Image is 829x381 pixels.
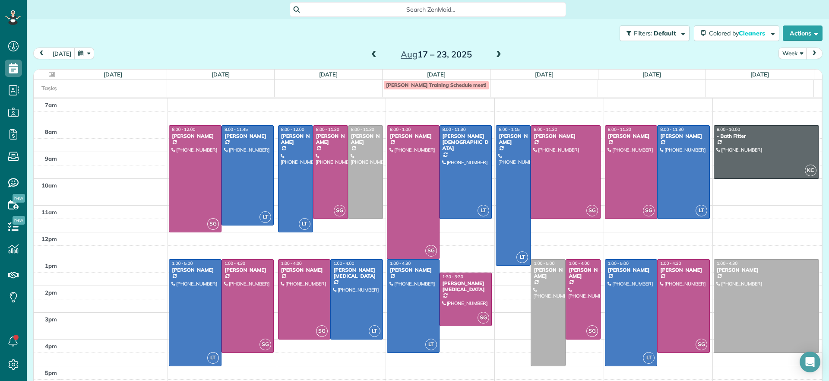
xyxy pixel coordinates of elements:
span: Cleaners [739,29,766,37]
span: 8:00 - 10:00 [717,127,740,132]
div: [PERSON_NAME] [533,267,563,279]
span: 8:00 - 12:00 [172,127,195,132]
span: LT [425,339,437,350]
div: [PERSON_NAME][MEDICAL_DATA] [442,280,490,293]
div: [PERSON_NAME] [608,267,655,273]
a: [DATE] [319,71,338,78]
span: Colored by [709,29,768,37]
span: 8:00 - 11:30 [316,127,339,132]
span: 12pm [41,235,57,242]
div: Open Intercom Messenger [800,352,820,372]
span: 1:30 - 3:30 [443,274,463,279]
span: 8:00 - 11:30 [351,127,374,132]
span: SG [478,312,489,324]
span: SG [259,339,271,350]
span: 8:00 - 11:30 [534,127,557,132]
button: next [806,48,823,59]
h2: 17 – 23, 2025 [382,50,490,59]
span: 11am [41,209,57,216]
div: [PERSON_NAME] [498,133,528,146]
span: SG [586,325,598,337]
span: 1:00 - 5:00 [172,260,193,266]
a: [DATE] [535,71,554,78]
span: 10am [41,182,57,189]
div: [PERSON_NAME] [224,133,272,139]
span: SG [643,205,655,216]
a: [DATE] [427,71,446,78]
div: [PERSON_NAME] [608,133,655,139]
span: 1:00 - 4:30 [390,260,411,266]
div: [PERSON_NAME] [316,133,345,146]
span: LT [207,352,219,364]
div: [PERSON_NAME] [660,267,707,273]
span: LT [259,211,271,223]
span: 1:00 - 4:00 [333,260,354,266]
span: 3pm [45,316,57,323]
span: SG [334,205,345,216]
div: [PERSON_NAME] [281,267,328,273]
span: 8am [45,128,57,135]
a: [DATE] [642,71,661,78]
span: 8:00 - 1:15 [499,127,519,132]
span: [PERSON_NAME] Training Schedule meeting? [386,82,495,88]
span: 8:00 - 11:30 [443,127,466,132]
span: SG [316,325,328,337]
span: 8:00 - 11:45 [225,127,248,132]
button: Week [778,48,807,59]
div: [PERSON_NAME] [389,267,437,273]
a: [DATE] [750,71,769,78]
span: 1:00 - 4:00 [569,260,589,266]
div: [PERSON_NAME] [389,133,437,139]
div: [PERSON_NAME][MEDICAL_DATA] [333,267,380,279]
div: [PERSON_NAME] [660,133,707,139]
span: 1:00 - 4:30 [717,260,737,266]
span: New [13,194,25,203]
button: Filters: Default [620,25,690,41]
button: [DATE] [49,48,75,59]
div: [PERSON_NAME] [224,267,272,273]
span: New [13,216,25,225]
span: 2pm [45,289,57,296]
div: [PERSON_NAME] [351,133,380,146]
span: SG [207,218,219,230]
span: 1pm [45,262,57,269]
div: [PERSON_NAME] [716,267,816,273]
span: LT [516,251,528,263]
span: SG [586,205,598,216]
span: LT [299,218,310,230]
span: 8:00 - 1:00 [390,127,411,132]
span: 1:00 - 5:00 [534,260,554,266]
div: [PERSON_NAME] [281,133,310,146]
div: - Bath Fitter [716,133,816,139]
div: [PERSON_NAME] [568,267,598,279]
span: SG [425,245,437,257]
span: 4pm [45,343,57,349]
div: [PERSON_NAME][DEMOGRAPHIC_DATA] [442,133,490,152]
span: 1:00 - 4:30 [660,260,681,266]
span: 1:00 - 4:00 [281,260,302,266]
span: 5pm [45,369,57,376]
span: 1:00 - 4:30 [225,260,245,266]
div: [PERSON_NAME] [171,267,219,273]
span: Filters: [634,29,652,37]
a: [DATE] [212,71,230,78]
span: SG [696,339,707,350]
span: 8:00 - 11:30 [660,127,683,132]
button: Actions [783,25,823,41]
span: 8:00 - 11:30 [608,127,631,132]
span: 8:00 - 12:00 [281,127,304,132]
button: prev [33,48,50,59]
span: LT [696,205,707,216]
span: 9am [45,155,57,162]
a: [DATE] [104,71,122,78]
span: 7am [45,102,57,108]
div: [PERSON_NAME] [171,133,219,139]
a: Filters: Default [615,25,690,41]
div: [PERSON_NAME] [533,133,598,139]
span: Aug [401,49,418,60]
span: LT [643,352,655,364]
span: 1:00 - 5:00 [608,260,629,266]
span: KC [805,165,816,176]
span: LT [478,205,489,216]
span: Default [654,29,677,37]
